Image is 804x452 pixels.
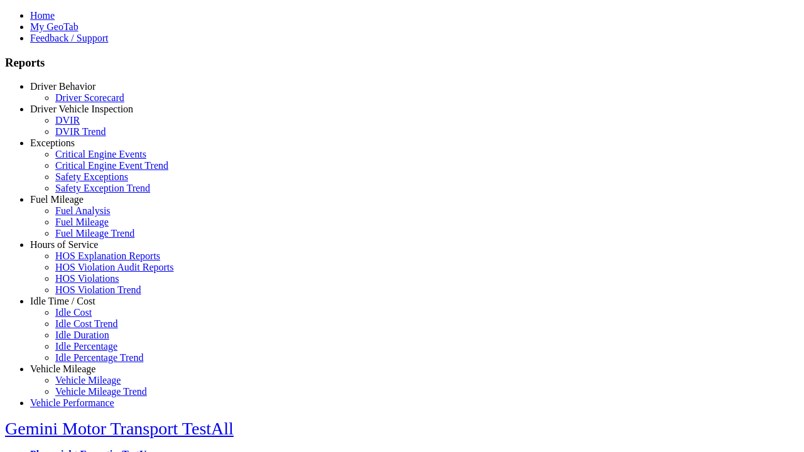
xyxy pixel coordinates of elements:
[30,296,95,306] a: Idle Time / Cost
[5,56,799,70] h3: Reports
[30,21,79,32] a: My GeoTab
[55,92,124,103] a: Driver Scorecard
[55,341,117,352] a: Idle Percentage
[30,239,98,250] a: Hours of Service
[55,149,146,159] a: Critical Engine Events
[55,386,147,397] a: Vehicle Mileage Trend
[55,318,118,329] a: Idle Cost Trend
[55,273,119,284] a: HOS Violations
[30,33,108,43] a: Feedback / Support
[55,375,121,385] a: Vehicle Mileage
[55,183,150,193] a: Safety Exception Trend
[30,104,133,114] a: Driver Vehicle Inspection
[30,137,75,148] a: Exceptions
[55,352,143,363] a: Idle Percentage Trend
[55,171,128,182] a: Safety Exceptions
[30,363,95,374] a: Vehicle Mileage
[55,205,111,216] a: Fuel Analysis
[55,284,141,295] a: HOS Violation Trend
[55,217,109,227] a: Fuel Mileage
[55,250,160,261] a: HOS Explanation Reports
[55,228,134,239] a: Fuel Mileage Trend
[55,160,168,171] a: Critical Engine Event Trend
[30,81,95,92] a: Driver Behavior
[55,330,109,340] a: Idle Duration
[55,262,174,272] a: HOS Violation Audit Reports
[55,307,92,318] a: Idle Cost
[55,115,80,126] a: DVIR
[30,397,114,408] a: Vehicle Performance
[30,194,84,205] a: Fuel Mileage
[5,419,234,438] a: Gemini Motor Transport TestAll
[55,126,106,137] a: DVIR Trend
[30,10,55,21] a: Home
